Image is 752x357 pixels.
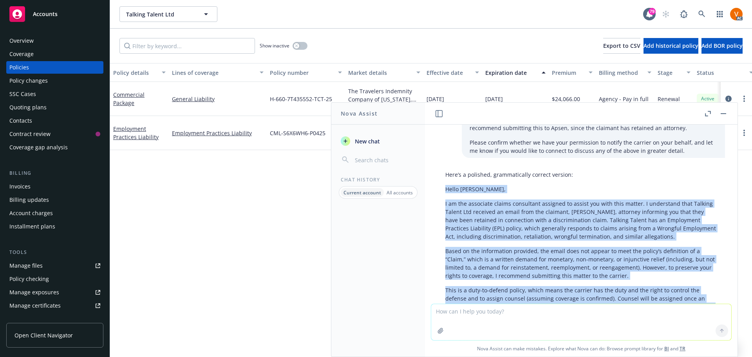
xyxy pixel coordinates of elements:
[9,207,53,219] div: Account charges
[599,69,643,77] div: Billing method
[113,69,157,77] div: Policy details
[9,180,31,193] div: Invoices
[338,134,419,148] button: New chat
[739,94,749,103] a: more
[110,63,169,82] button: Policy details
[6,169,103,177] div: Billing
[9,299,61,312] div: Manage certificates
[445,286,717,319] p: This is a duty-to-defend policy, which means the carrier has the duty and the right to control th...
[270,69,333,77] div: Policy number
[694,6,710,22] a: Search
[470,138,717,155] p: Please confirm whether we have your permission to notify the carrier on your behalf, and let me k...
[6,180,103,193] a: Invoices
[700,95,716,102] span: Active
[427,95,444,103] span: [DATE]
[172,95,264,103] a: General Liability
[485,69,537,77] div: Expiration date
[9,88,36,100] div: SSC Cases
[644,42,698,49] span: Add historical policy
[6,141,103,154] a: Coverage gap analysis
[658,95,680,103] span: Renewal
[343,189,381,196] p: Current account
[552,69,584,77] div: Premium
[6,128,103,140] a: Contract review
[341,109,378,118] h1: Nova Assist
[423,63,482,82] button: Effective date
[6,74,103,87] a: Policy changes
[482,63,549,82] button: Expiration date
[6,114,103,127] a: Contacts
[172,69,255,77] div: Lines of coverage
[260,42,289,49] span: Show inactive
[603,42,640,49] span: Export to CSV
[126,10,194,18] span: Talking Talent Ltd
[113,91,145,107] a: Commercial Package
[730,8,743,20] img: photo
[387,189,413,196] p: All accounts
[658,6,674,22] a: Start snowing
[6,259,103,272] a: Manage files
[701,38,743,54] button: Add BOR policy
[169,63,267,82] button: Lines of coverage
[9,114,32,127] div: Contacts
[9,313,49,325] div: Manage claims
[33,11,58,17] span: Accounts
[9,61,29,74] div: Policies
[427,69,470,77] div: Effective date
[445,185,717,193] p: Hello [PERSON_NAME],
[6,207,103,219] a: Account charges
[6,273,103,285] a: Policy checking
[6,88,103,100] a: SSC Cases
[724,94,733,103] a: circleInformation
[331,176,425,183] div: Chat History
[348,69,412,77] div: Market details
[6,194,103,206] a: Billing updates
[119,38,255,54] input: Filter by keyword...
[9,194,49,206] div: Billing updates
[348,87,420,103] div: The Travelers Indemnity Company of [US_STATE], Travelers Insurance
[6,101,103,114] a: Quoting plans
[6,248,103,256] div: Tools
[596,63,654,82] button: Billing method
[9,74,48,87] div: Policy changes
[552,95,580,103] span: $24,066.00
[113,125,159,141] a: Employment Practices Liability
[6,299,103,312] a: Manage certificates
[6,3,103,25] a: Accounts
[697,69,745,77] div: Status
[345,63,423,82] button: Market details
[445,199,717,241] p: I am the associate claims consultant assigned to assist you with this matter. I understand that T...
[14,331,73,339] span: Open Client Navigator
[119,6,217,22] button: Talking Talent Ltd
[701,42,743,49] span: Add BOR policy
[599,95,649,103] span: Agency - Pay in full
[658,69,682,77] div: Stage
[649,8,656,15] div: 79
[6,48,103,60] a: Coverage
[654,63,694,82] button: Stage
[739,128,749,138] a: more
[9,101,47,114] div: Quoting plans
[9,286,59,299] div: Manage exposures
[644,38,698,54] button: Add historical policy
[680,345,685,352] a: TR
[428,341,734,357] span: Nova Assist can make mistakes. Explore what Nova can do: Browse prompt library for and
[485,95,503,103] span: [DATE]
[9,259,43,272] div: Manage files
[9,273,49,285] div: Policy checking
[712,6,728,22] a: Switch app
[172,129,264,137] a: Employment Practices Liability
[549,63,596,82] button: Premium
[9,220,55,233] div: Installment plans
[603,38,640,54] button: Export to CSV
[9,48,34,60] div: Coverage
[353,154,416,165] input: Search chats
[6,286,103,299] a: Manage exposures
[664,345,669,352] a: BI
[270,95,332,103] span: H-660-7T435552-TCT-25
[9,128,51,140] div: Contract review
[6,313,103,325] a: Manage claims
[6,34,103,47] a: Overview
[6,61,103,74] a: Policies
